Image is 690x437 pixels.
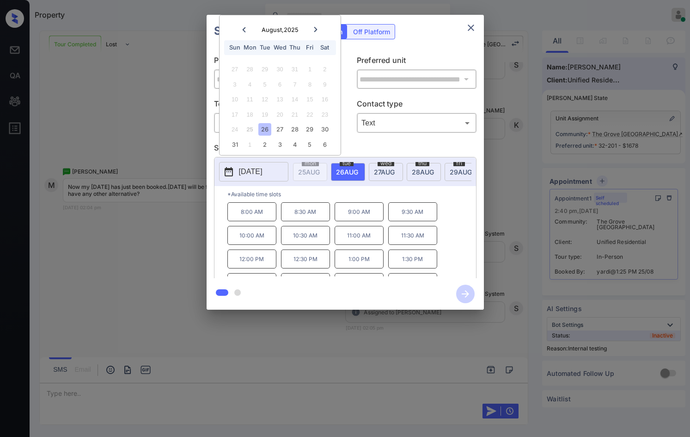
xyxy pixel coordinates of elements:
div: Not available Monday, August 18th, 2025 [244,108,256,121]
div: Not available Saturday, August 9th, 2025 [318,78,331,91]
div: Not available Tuesday, August 19th, 2025 [258,108,271,121]
div: Not available Thursday, August 7th, 2025 [288,78,301,91]
div: Not available Monday, August 11th, 2025 [244,93,256,106]
div: Mon [244,41,256,54]
div: date-select [331,163,365,181]
p: 11:30 AM [388,226,437,245]
div: Not available Thursday, July 31st, 2025 [288,63,301,75]
p: Tour type [214,98,334,113]
p: 3:30 PM [388,273,437,292]
div: Not available Saturday, August 23rd, 2025 [318,108,331,121]
div: Not available Thursday, August 14th, 2025 [288,93,301,106]
div: Not available Friday, August 15th, 2025 [304,93,316,106]
p: Select slot [214,142,476,157]
div: Not available Sunday, July 27th, 2025 [229,63,241,75]
div: date-select [445,163,479,181]
div: Not available Wednesday, August 20th, 2025 [274,108,286,121]
div: Not available Tuesday, July 29th, 2025 [258,63,271,75]
div: Not available Monday, August 25th, 2025 [244,123,256,136]
span: 28 AUG [412,168,434,176]
div: Choose Wednesday, September 3rd, 2025 [274,138,286,151]
p: 12:30 PM [281,250,330,268]
p: [DATE] [239,166,263,177]
div: Text [359,115,474,131]
div: month 2025-08 [222,62,337,152]
div: Not available Monday, September 1st, 2025 [244,138,256,151]
div: Sat [318,41,331,54]
span: tue [340,161,354,166]
div: Off Platform [348,25,395,39]
p: 8:30 AM [281,202,330,221]
div: In Person [216,115,331,131]
div: Tue [258,41,271,54]
p: 9:00 AM [335,202,384,221]
div: Wed [274,41,286,54]
p: Preferred community [214,55,334,69]
div: Not available Thursday, August 21st, 2025 [288,108,301,121]
p: 11:00 AM [335,226,384,245]
div: Thu [288,41,301,54]
div: date-select [407,163,441,181]
div: Choose Tuesday, August 26th, 2025 [258,123,271,136]
div: Not available Monday, August 4th, 2025 [244,78,256,91]
span: 26 AUG [336,168,358,176]
div: Not available Sunday, August 10th, 2025 [229,93,241,106]
p: Contact type [357,98,476,113]
p: 1:00 PM [335,250,384,268]
div: Not available Wednesday, August 13th, 2025 [274,93,286,106]
div: Not available Wednesday, August 6th, 2025 [274,78,286,91]
button: close [462,19,480,37]
div: Not available Wednesday, July 30th, 2025 [274,63,286,75]
h2: Schedule Tour [207,15,301,47]
div: Choose Saturday, September 6th, 2025 [318,138,331,151]
div: Choose Friday, August 29th, 2025 [304,123,316,136]
div: Not available Sunday, August 24th, 2025 [229,123,241,136]
div: Choose Friday, September 5th, 2025 [304,138,316,151]
div: Choose Thursday, August 28th, 2025 [288,123,301,136]
div: Choose Wednesday, August 27th, 2025 [274,123,286,136]
div: Sun [229,41,241,54]
p: 8:00 AM [227,202,276,221]
p: 9:30 AM [388,202,437,221]
p: 2:30 PM [281,273,330,292]
p: 10:30 AM [281,226,330,245]
div: Not available Saturday, August 2nd, 2025 [318,63,331,75]
p: *Available time slots [227,186,476,202]
span: 27 AUG [374,168,395,176]
p: 3:00 PM [335,273,384,292]
div: Not available Sunday, August 3rd, 2025 [229,78,241,91]
div: Not available Saturday, August 16th, 2025 [318,93,331,106]
p: 10:00 AM [227,226,276,245]
button: [DATE] [219,162,288,181]
div: Not available Friday, August 8th, 2025 [304,78,316,91]
p: 1:30 PM [388,250,437,268]
div: Not available Monday, July 28th, 2025 [244,63,256,75]
div: Choose Saturday, August 30th, 2025 [318,123,331,136]
div: date-select [369,163,403,181]
span: thu [415,161,429,166]
p: 2:00 PM [227,273,276,292]
div: Not available Tuesday, August 5th, 2025 [258,78,271,91]
div: Not available Friday, August 22nd, 2025 [304,108,316,121]
div: Choose Tuesday, September 2nd, 2025 [258,138,271,151]
span: fri [453,161,465,166]
p: Preferred unit [357,55,476,69]
div: Not available Tuesday, August 12th, 2025 [258,93,271,106]
span: wed [378,161,394,166]
span: 29 AUG [450,168,472,176]
div: Not available Friday, August 1st, 2025 [304,63,316,75]
div: Fri [304,41,316,54]
button: btn-next [451,282,480,306]
div: Not available Sunday, August 17th, 2025 [229,108,241,121]
div: Choose Sunday, August 31st, 2025 [229,138,241,151]
p: 12:00 PM [227,250,276,268]
div: Choose Thursday, September 4th, 2025 [288,138,301,151]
